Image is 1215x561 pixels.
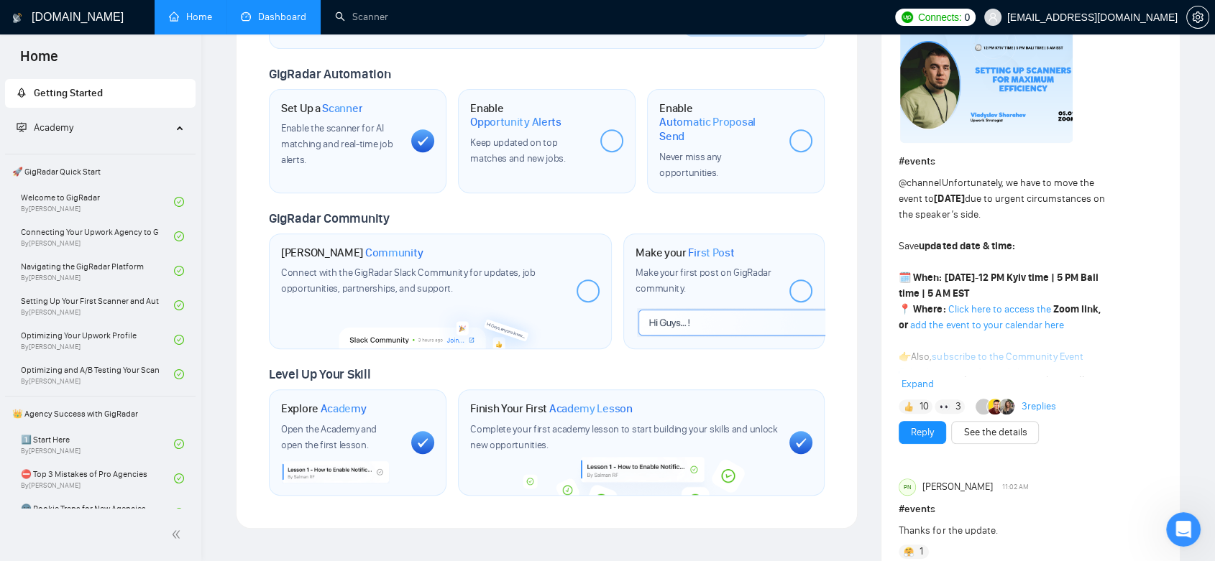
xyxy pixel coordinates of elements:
[659,101,778,144] h1: Enable
[9,6,37,33] button: go back
[636,266,771,295] span: Make your first post on GigRadar community.
[169,11,212,23] a: homeHome
[6,157,194,186] span: 🚀 GigRadar Quick Start
[281,266,536,295] span: Connect with the GigRadar Slack Community for updates, job opportunities, partnerships, and support.
[335,11,388,23] a: searchScanner
[6,399,194,428] span: 👑 Agency Success with GigRadar
[23,80,211,106] b: AI Assistant from GigRadar. 🤖
[902,11,913,23] img: upwork-logo.png
[1166,512,1201,547] iframe: Intercom live chat
[21,358,174,390] a: Optimizing and A/B Testing Your Scanner for Better ResultsBy[PERSON_NAME]
[5,79,196,108] li: Getting Started
[899,523,1109,539] div: Thanks for the update.
[1187,11,1209,23] span: setting
[41,8,64,31] img: Profile image for AI Assistant from GigRadar 📡
[174,197,184,207] span: check-circle
[899,303,911,315] span: 📍
[989,399,1004,414] img: Martin Lostak
[174,508,184,518] span: check-circle
[174,335,184,345] span: check-circle
[1186,6,1209,29] button: setting
[636,246,734,260] h1: Make your
[91,440,103,451] button: Start recording
[899,479,915,495] div: PN
[951,421,1039,444] button: See the details
[45,440,57,451] button: Gif picker
[659,151,721,179] span: Never miss any opportunities.
[17,121,73,134] span: Academy
[21,428,174,460] a: 1️⃣ Start HereBy[PERSON_NAME]
[252,6,278,32] div: Close
[688,246,734,260] span: First Post
[23,65,224,177] div: Hi there! 👋 You’re chatting with the Our team is currently outside of working hours, but I’m here...
[34,121,73,134] span: Academy
[174,473,184,483] span: check-circle
[174,266,184,276] span: check-circle
[21,463,174,494] a: ⛔ Top 3 Mistakes of Pro AgenciesBy[PERSON_NAME]
[1000,399,1016,414] img: Korlan
[913,272,942,284] strong: When:
[281,246,423,260] h1: [PERSON_NAME]
[899,272,1098,300] strong: 12 PM Kyiv time | 5 PM Bali time | 5 AM EST
[899,501,1163,517] h1: # events
[948,303,1050,315] a: Click here to access the
[1186,11,1209,23] a: setting
[470,115,561,129] span: Opportunity Alerts
[920,399,929,414] span: 10
[12,56,236,186] div: Hi there! 👋You’re chatting with theAI Assistant from GigRadar. 🤖Our team is currently outside of ...
[17,122,27,132] span: fund-projection-screen
[171,527,185,542] span: double-left
[12,56,276,218] div: AI Assistant from GigRadar 📡 says…
[12,6,22,29] img: logo
[918,9,961,25] span: Connects:
[944,272,974,284] strong: [DATE]
[322,101,362,116] span: Scanner
[21,221,174,252] a: Connecting Your Upwork Agency to GigRadarBy[PERSON_NAME]
[21,186,174,218] a: Welcome to GigRadarBy[PERSON_NAME]
[899,175,1109,397] div: Unfortunately, we have to move the event to due to urgent circumstances on the speaker’s side. Sa...
[9,46,70,76] span: Home
[281,122,393,166] span: Enable the scanner for AI matching and real-time job alerts.
[21,324,174,356] a: Optimizing Your Upwork ProfileBy[PERSON_NAME]
[21,289,174,321] a: Setting Up Your First Scanner and Auto-BidderBy[PERSON_NAME]
[365,246,423,260] span: Community
[225,6,252,33] button: Home
[899,177,941,189] span: @channel
[900,28,1073,143] img: F09DQRWLC0N-Event%20with%20Vlad%20Sharahov.png
[281,402,367,416] h1: Explore
[174,300,184,310] span: check-circle
[68,440,80,451] button: Upload attachment
[174,231,184,241] span: check-circle
[659,115,778,143] span: Automatic Proposal Send
[919,240,1014,252] strong: updated date & time:
[34,87,103,99] span: Getting Started
[902,378,934,390] span: Expand
[269,66,390,82] span: GigRadar Automation
[174,369,184,379] span: check-circle
[899,154,1163,170] h1: # events
[21,255,174,287] a: Navigating the GigRadar PlatformBy[PERSON_NAME]
[281,101,362,116] h1: Set Up a
[70,9,224,31] h1: AI Assistant from GigRadar 📡
[1002,481,1029,493] span: 11:02 AM
[913,303,945,315] strong: Where:
[899,351,911,363] span: 👉
[17,88,27,98] span: rocket
[955,399,961,414] span: 3
[241,11,306,23] a: dashboardDashboard
[920,544,923,559] span: 1
[339,300,544,348] img: slackcommunity-bg.png
[470,101,589,129] h1: Enable
[1022,399,1056,414] a: 3replies
[269,210,390,226] span: GigRadar Community
[22,440,34,451] button: Emoji picker
[470,136,566,164] span: Keep updated on top matches and new jobs.
[470,423,778,451] span: Complete your first academy lesson to start building your skills and unlock new opportunities.
[904,402,914,412] img: 👍
[470,402,632,416] h1: Finish Your First
[12,409,275,434] textarea: Ask a question…
[904,547,914,557] img: 🤗
[321,402,367,416] span: Academy
[21,497,174,529] a: 🌚 Rookie Traps for New Agencies
[899,272,911,284] span: 🗓️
